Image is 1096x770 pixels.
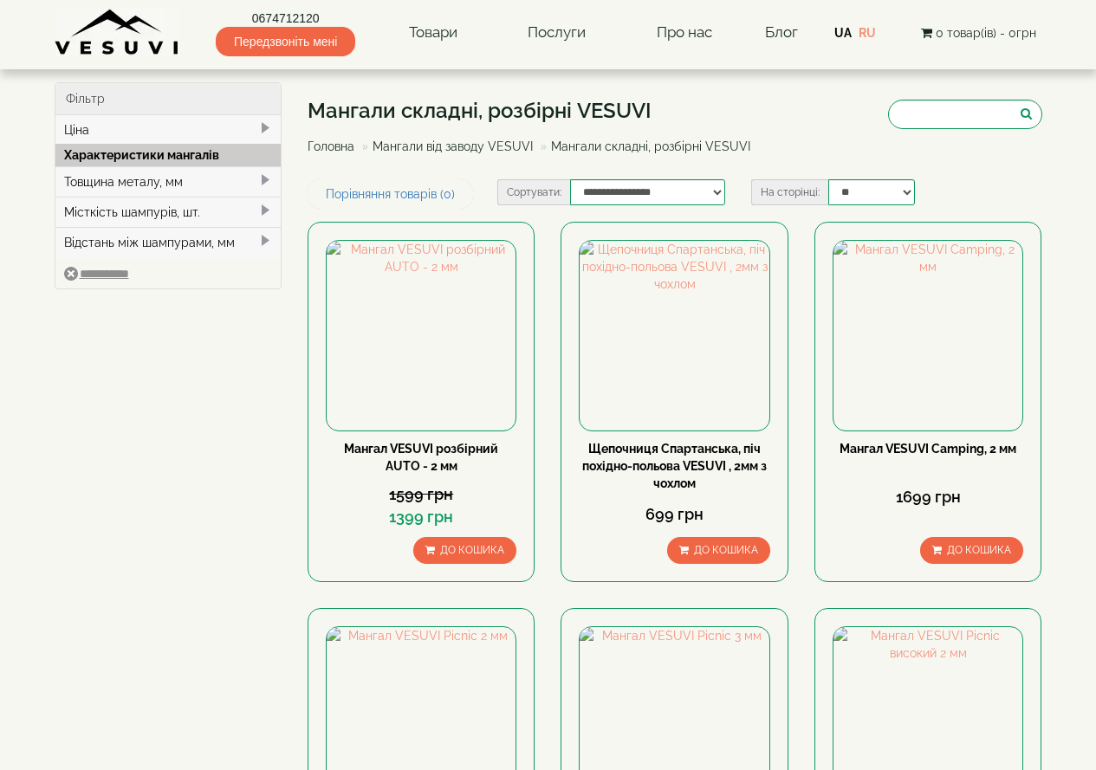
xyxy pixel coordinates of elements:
[326,483,516,506] div: 1599 грн
[308,100,763,122] h1: Мангали складні, розбірні VESUVI
[916,23,1041,42] button: 0 товар(ів) - 0грн
[55,83,282,115] div: Фільтр
[326,506,516,528] div: 1399 грн
[859,26,876,40] a: RU
[327,241,516,430] img: Мангал VESUVI розбірний AUTO - 2 мм
[308,179,473,209] a: Порівняння товарів (0)
[840,442,1016,456] a: Мангал VESUVI Camping, 2 мм
[55,115,282,145] div: Ціна
[936,26,1036,40] span: 0 товар(ів) - 0грн
[920,537,1023,564] button: До кошика
[580,241,768,430] img: Щепочниця Спартанська, піч похідно-польова VESUVI , 2мм з чохлом
[497,179,570,205] label: Сортувати:
[308,139,354,153] a: Головна
[55,144,282,166] div: Характеристики мангалів
[765,23,798,41] a: Блог
[55,197,282,227] div: Місткість шампурів, шт.
[216,10,355,27] a: 0674712120
[373,139,533,153] a: Мангали від заводу VESUVI
[667,537,770,564] button: До кошика
[55,9,180,56] img: Завод VESUVI
[413,537,516,564] button: До кошика
[694,544,758,556] span: До кошика
[392,13,475,53] a: Товари
[440,544,504,556] span: До кошика
[834,26,852,40] a: UA
[582,442,767,490] a: Щепочниця Спартанська, піч похідно-польова VESUVI , 2мм з чохлом
[833,486,1023,508] div: 1699 грн
[216,27,355,56] span: Передзвоніть мені
[510,13,603,53] a: Послуги
[55,166,282,197] div: Товщина металу, мм
[833,241,1022,430] img: Мангал VESUVI Camping, 2 мм
[751,179,828,205] label: На сторінці:
[344,442,498,473] a: Мангал VESUVI розбірний AUTO - 2 мм
[579,503,769,526] div: 699 грн
[536,138,750,155] li: Мангали складні, розбірні VESUVI
[947,544,1011,556] span: До кошика
[55,227,282,257] div: Відстань між шампурами, мм
[639,13,730,53] a: Про нас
